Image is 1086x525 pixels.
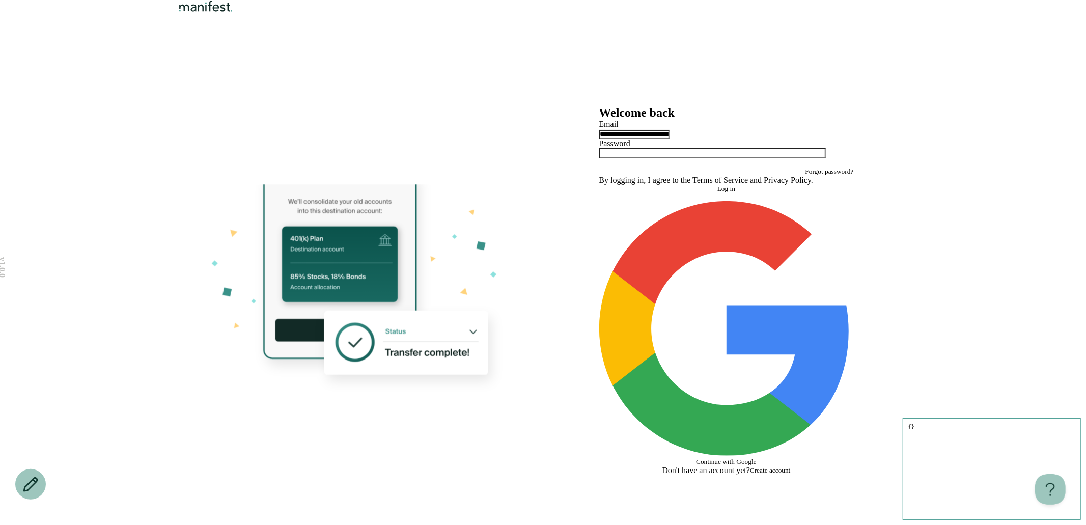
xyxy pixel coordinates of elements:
[599,201,854,466] button: Continue with Google
[692,176,748,184] a: Terms of Service
[903,418,1081,520] pre: {}
[805,168,854,175] span: Forgot password?
[599,139,630,148] label: Password
[805,168,854,176] button: Forgot password?
[696,458,756,465] span: Continue with Google
[599,120,619,128] label: Email
[1035,474,1066,505] iframe: Help Scout Beacon - Open
[599,185,854,193] button: Log in
[750,466,791,475] button: Create account
[764,176,811,184] a: Privacy Policy
[662,466,750,475] span: Don't have an account yet?
[717,185,735,192] span: Log in
[599,176,854,185] p: By logging in, I agree to the and .
[599,106,854,120] h2: Welcome back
